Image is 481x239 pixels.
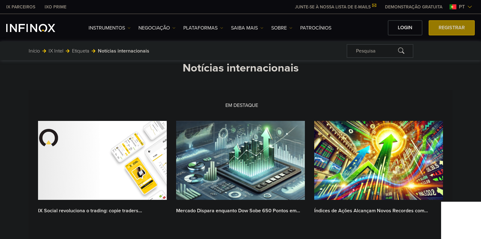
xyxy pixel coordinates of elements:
[98,47,149,55] span: Notícias internacionais
[6,24,70,32] a: INFINOX Logo
[380,4,447,10] a: INFINOX MENU
[271,24,292,32] a: SOBRE
[38,207,167,214] a: IX Social revoluciona o trading: copie traders profissionais com muita facilidade
[429,20,475,35] a: Registrar
[42,49,46,53] img: arrow-right
[92,49,95,53] img: arrow-right
[300,24,331,32] a: Patrocínios
[138,24,176,32] a: NEGOCIAÇÃO
[29,61,453,75] h3: Notícias internacionais
[290,4,380,10] a: JUNTE-SE À NOSSA LISTA DE E-MAILS
[456,3,467,11] span: pt
[183,24,223,32] a: PLATAFORMAS
[40,4,71,10] a: INFINOX
[2,4,40,10] a: INFINOX
[49,47,63,55] a: IX Intel
[388,20,422,35] a: Login
[176,207,305,214] a: Mercado Dispara enquanto Dow Sobe 650 Pontos em [GEOGRAPHIC_DATA] a Dados Positivos de Inflação
[72,47,89,55] a: Etiqueta
[231,24,263,32] a: Saiba mais
[347,44,413,58] div: Pesquisa
[89,24,131,32] a: Instrumentos
[314,207,443,214] a: Índices de Ações Alcançam Novos Recordes com Otimismo em Relação a Cortes nas Taxas.
[225,102,258,108] span: EM DESTAQUE
[66,49,70,53] img: arrow-right
[29,47,40,55] a: Início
